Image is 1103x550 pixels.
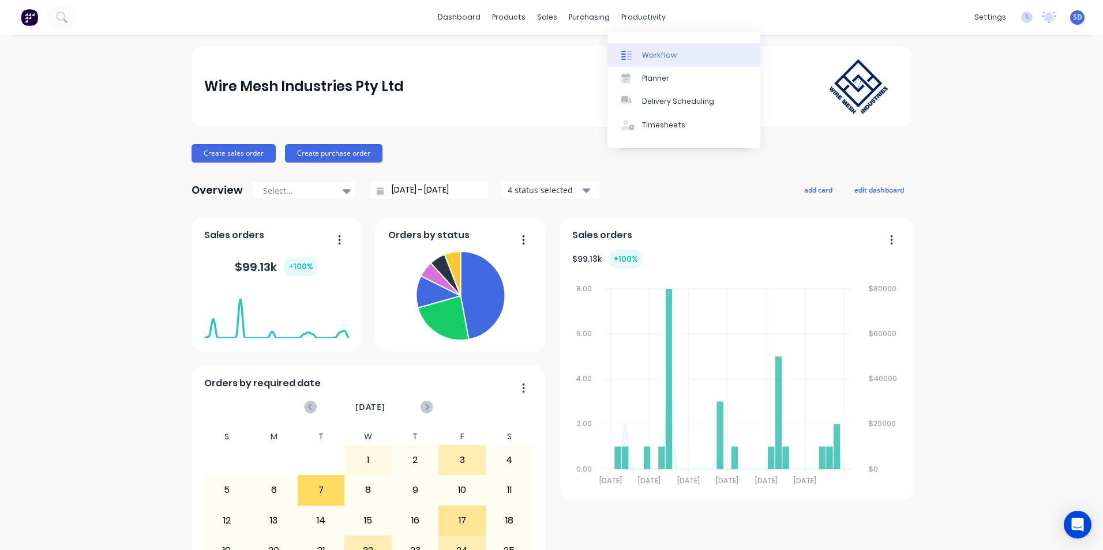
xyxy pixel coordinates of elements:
tspan: $20000 [869,419,896,429]
div: 4 [486,446,532,474]
button: add card [797,182,840,197]
div: 6 [251,476,297,504]
div: + 100 % [284,257,318,276]
a: Timesheets [607,114,760,137]
div: 13 [251,506,297,535]
div: S [486,428,533,445]
div: F [438,428,486,445]
a: Delivery Scheduling [607,90,760,113]
div: 16 [392,506,438,535]
div: Wire Mesh Industries Pty Ltd [204,75,404,98]
div: $ 99.13k [572,250,643,269]
img: Wire Mesh Industries Pty Ltd [818,48,899,125]
div: settings [969,9,1012,26]
div: Open Intercom Messenger [1064,511,1091,538]
div: 4 status selected [508,184,580,196]
button: 4 status selected [501,182,599,199]
tspan: [DATE] [677,476,700,485]
div: Overview [192,179,243,202]
button: Create purchase order [285,144,382,163]
tspan: [DATE] [794,476,816,485]
div: Planner [642,73,669,84]
div: 5 [204,476,250,504]
button: edit dashboard [847,182,911,197]
div: 11 [486,476,532,504]
tspan: 8.00 [576,284,592,293]
div: T [298,428,345,445]
div: 10 [439,476,485,504]
div: purchasing [563,9,616,26]
a: Planner [607,67,760,90]
div: W [344,428,392,445]
tspan: [DATE] [638,476,661,485]
div: Timesheets [642,120,685,130]
tspan: 4.00 [576,374,592,383]
span: SD [1073,12,1082,22]
div: M [250,428,298,445]
tspan: $80000 [869,284,897,293]
tspan: $0 [869,464,879,474]
div: 9 [392,476,438,504]
div: 12 [204,506,250,535]
div: 2 [392,446,438,474]
a: dashboard [432,9,486,26]
tspan: 6.00 [576,329,592,338]
tspan: [DATE] [755,476,778,485]
tspan: 0.00 [576,464,592,474]
div: 1 [345,446,391,474]
div: Delivery Scheduling [642,96,714,107]
div: $ 99.13k [235,257,318,276]
tspan: $40000 [869,374,898,383]
span: [DATE] [355,401,385,413]
div: 18 [486,506,532,535]
div: products [486,9,531,26]
span: Orders by status [388,228,470,242]
div: 8 [345,476,391,504]
div: Workflow [642,50,677,61]
span: Sales orders [204,228,264,242]
div: 3 [439,446,485,474]
div: + 100 % [609,250,643,269]
img: Factory [21,9,38,26]
div: 14 [298,506,344,535]
div: 17 [439,506,485,535]
div: 15 [345,506,391,535]
div: productivity [616,9,671,26]
button: Create sales order [192,144,276,163]
span: Sales orders [572,228,632,242]
tspan: $60000 [869,329,897,338]
div: S [204,428,251,445]
div: sales [531,9,563,26]
div: T [392,428,439,445]
div: 7 [298,476,344,504]
tspan: [DATE] [599,476,621,485]
a: Workflow [607,43,760,66]
tspan: [DATE] [716,476,738,485]
tspan: 2.00 [577,419,592,429]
